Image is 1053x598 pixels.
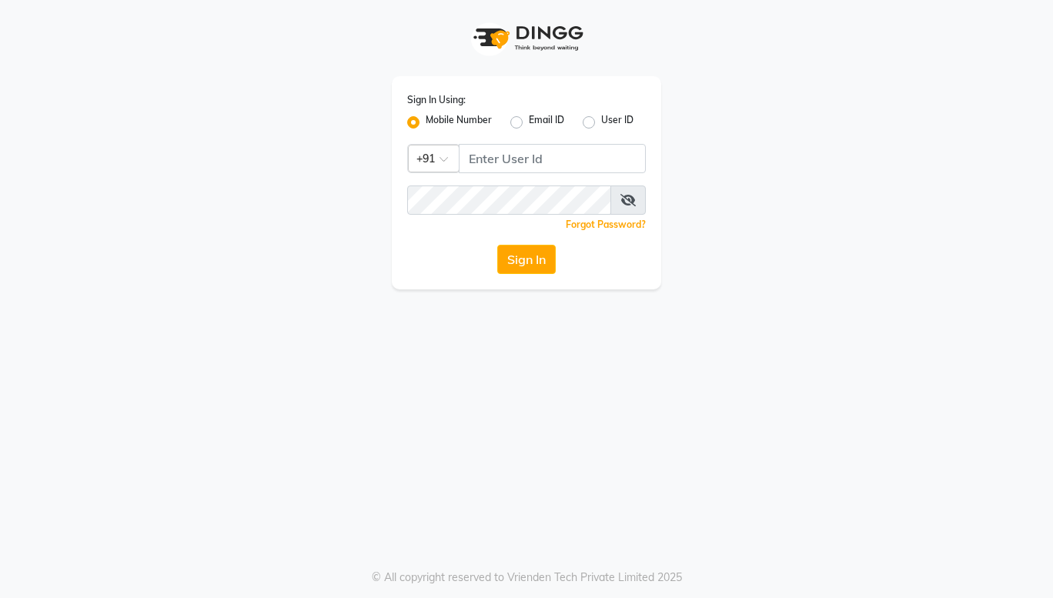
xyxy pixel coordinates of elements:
label: Mobile Number [426,113,492,132]
label: Email ID [529,113,564,132]
button: Sign In [497,245,556,274]
img: logo1.svg [465,15,588,61]
input: Username [459,144,646,173]
a: Forgot Password? [566,219,646,230]
input: Username [407,185,611,215]
label: User ID [601,113,633,132]
label: Sign In Using: [407,93,466,107]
